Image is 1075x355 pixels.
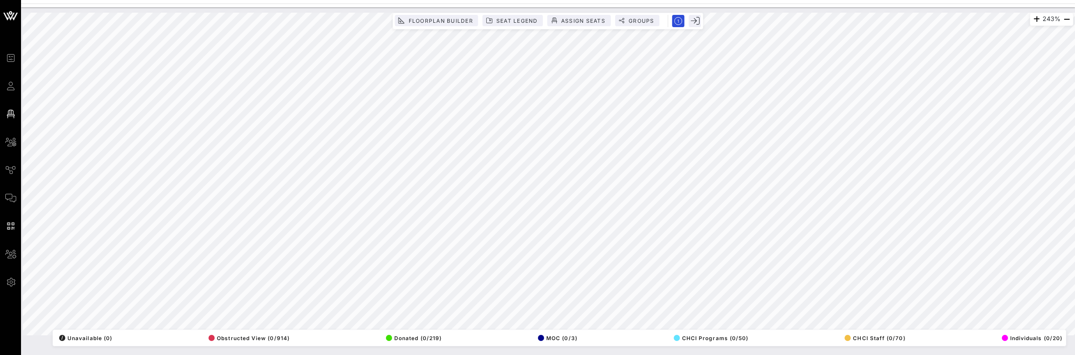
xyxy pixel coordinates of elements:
[483,15,543,26] button: Seat Legend
[535,332,577,344] button: MOC (0/3)
[395,15,478,26] button: Floorplan Builder
[59,335,112,341] span: Unavailable (0)
[59,335,65,341] div: /
[1030,13,1073,26] div: 243%
[548,15,611,26] button: Assign Seats
[999,332,1062,344] button: Individuals (0/20)
[209,335,290,341] span: Obstructed View (0/914)
[615,15,660,26] button: Groups
[561,18,605,24] span: Assign Seats
[408,18,473,24] span: Floorplan Builder
[386,335,442,341] span: Donated (0/219)
[206,332,290,344] button: Obstructed View (0/914)
[842,332,905,344] button: CHCI Staff (0/70)
[538,335,577,341] span: MOC (0/3)
[383,332,442,344] button: Donated (0/219)
[628,18,654,24] span: Groups
[671,332,749,344] button: CHCI Programs (0/50)
[57,332,112,344] button: /Unavailable (0)
[496,18,538,24] span: Seat Legend
[1002,335,1062,341] span: Individuals (0/20)
[674,335,749,341] span: CHCI Programs (0/50)
[845,335,905,341] span: CHCI Staff (0/70)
